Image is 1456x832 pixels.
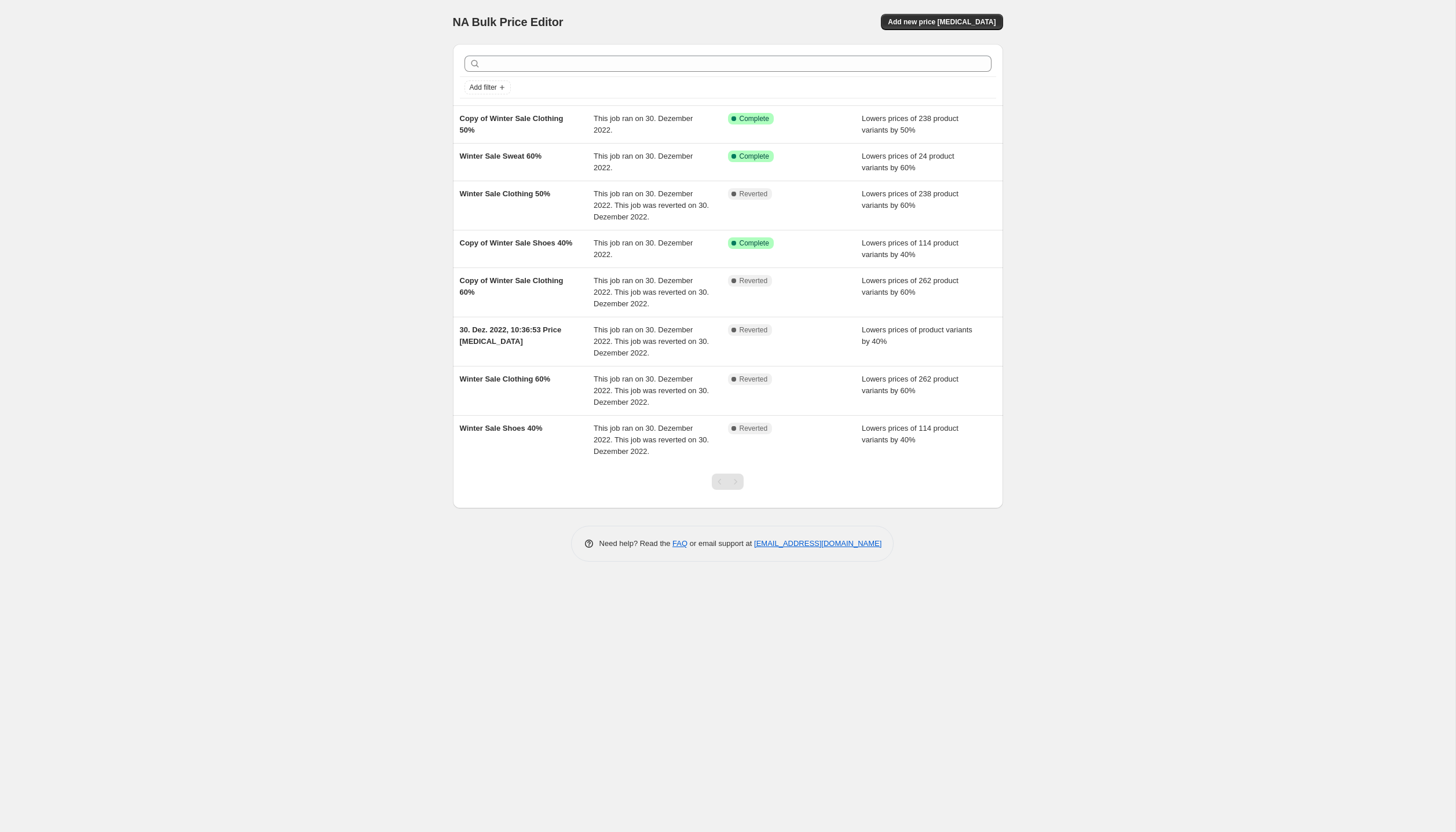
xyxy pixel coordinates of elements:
span: Winter Sale Shoes 40% [460,424,543,433]
span: Reverted [740,325,768,335]
span: This job ran on 30. Dezember 2022. This job was reverted on 30. Dezember 2022. [594,325,709,357]
button: Add filter [464,80,511,94]
span: Lowers prices of 114 product variants by 40% [862,239,959,259]
span: Complete [740,239,769,248]
span: 30. Dez. 2022, 10:36:53 Price [MEDICAL_DATA] [460,325,562,346]
span: This job ran on 30. Dezember 2022. This job was reverted on 30. Dezember 2022. [594,375,709,406]
span: Copy of Winter Sale Clothing 50% [460,114,564,134]
span: Lowers prices of 238 product variants by 50% [862,114,959,134]
span: Lowers prices of 262 product variants by 60% [862,375,959,395]
span: Need help? Read the [599,539,673,548]
span: NA Bulk Price Editor [453,16,564,28]
span: Add new price [MEDICAL_DATA] [888,17,996,27]
span: This job ran on 30. Dezember 2022. [594,152,693,172]
span: Winter Sale Clothing 50% [460,189,551,198]
span: Add filter [470,83,497,92]
span: Reverted [740,276,768,285]
a: FAQ [672,539,687,548]
span: This job ran on 30. Dezember 2022. [594,239,693,259]
span: Lowers prices of product variants by 40% [862,325,972,346]
span: Complete [740,114,769,123]
span: Reverted [740,189,768,199]
span: Lowers prices of 114 product variants by 40% [862,424,959,444]
span: Reverted [740,375,768,384]
span: This job ran on 30. Dezember 2022. [594,114,693,134]
span: Winter Sale Sweat 60% [460,152,542,160]
a: [EMAIL_ADDRESS][DOMAIN_NAME] [754,539,881,548]
span: or email support at [687,539,754,548]
span: Reverted [740,424,768,433]
span: Lowers prices of 24 product variants by 60% [862,152,954,172]
button: Add new price [MEDICAL_DATA] [881,14,1003,30]
nav: Pagination [712,474,744,490]
span: Lowers prices of 262 product variants by 60% [862,276,959,296]
span: Lowers prices of 238 product variants by 60% [862,189,959,210]
span: This job ran on 30. Dezember 2022. This job was reverted on 30. Dezember 2022. [594,276,709,308]
span: Complete [740,152,769,161]
span: This job ran on 30. Dezember 2022. This job was reverted on 30. Dezember 2022. [594,424,709,456]
span: Copy of Winter Sale Clothing 60% [460,276,564,296]
span: Copy of Winter Sale Shoes 40% [460,239,573,247]
span: Winter Sale Clothing 60% [460,375,551,383]
span: This job ran on 30. Dezember 2022. This job was reverted on 30. Dezember 2022. [594,189,709,221]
